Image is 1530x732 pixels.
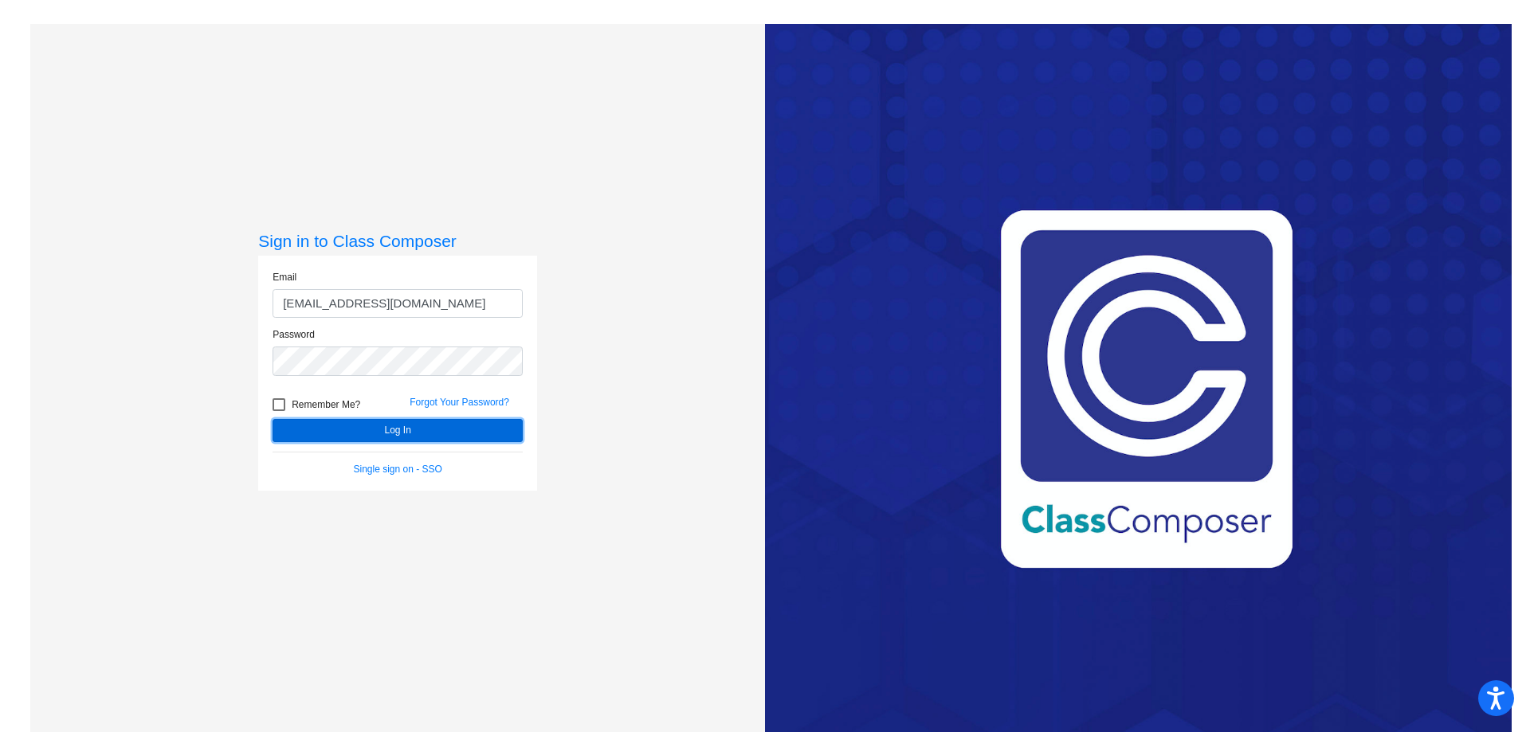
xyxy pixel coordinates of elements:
[273,270,296,284] label: Email
[354,464,442,475] a: Single sign on - SSO
[258,231,537,251] h3: Sign in to Class Composer
[273,419,523,442] button: Log In
[410,397,509,408] a: Forgot Your Password?
[292,395,360,414] span: Remember Me?
[273,327,315,342] label: Password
